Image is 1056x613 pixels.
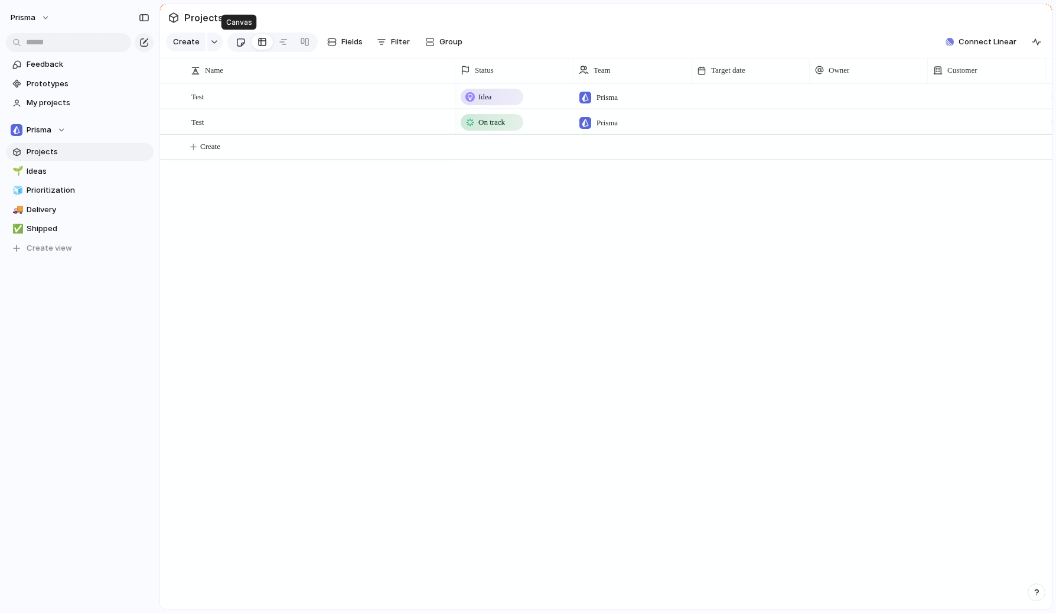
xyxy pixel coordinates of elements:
button: Create [166,33,206,51]
span: Idea [478,91,491,103]
a: Feedback [6,56,154,73]
span: Prototypes [27,78,149,90]
button: 🧊 [11,184,22,196]
span: Target date [711,64,745,76]
span: Shipped [27,223,149,235]
span: Connect Linear [959,36,1016,48]
span: Prisma [11,12,35,24]
span: Name [205,64,223,76]
span: Status [475,64,494,76]
span: Create [173,36,200,48]
button: Create view [6,239,154,257]
a: 🧊Prioritization [6,181,154,199]
a: Prototypes [6,75,154,93]
button: 🌱 [11,166,22,177]
span: Test [191,89,204,103]
a: 🚚Delivery [6,201,154,219]
a: 🌱Ideas [6,163,154,180]
div: Canvas [221,15,257,30]
button: 🚚 [11,204,22,216]
button: Prisma [5,8,56,27]
button: Connect Linear [941,33,1021,51]
span: Delivery [27,204,149,216]
span: Team [594,64,611,76]
span: Filter [391,36,410,48]
span: Projects [182,7,226,28]
button: Prisma [6,121,154,139]
div: 🧊 [12,184,21,197]
span: Projects [27,146,149,158]
span: Prisma [597,117,618,129]
span: Customer [947,64,977,76]
div: 🌱 [12,164,21,178]
span: Create [200,141,220,153]
div: 🚚 [12,203,21,216]
span: On track [478,116,505,128]
span: Prisma [597,92,618,103]
span: Create view [27,242,72,254]
button: Group [419,33,468,51]
a: My projects [6,94,154,112]
button: Fields [322,33,367,51]
div: ✅ [12,222,21,236]
a: ✅Shipped [6,220,154,238]
button: ✅ [11,223,22,235]
a: Projects [6,143,154,161]
button: Filter [372,33,415,51]
span: Fields [341,36,363,48]
span: Test [191,115,204,128]
span: Ideas [27,166,149,177]
span: Group [439,36,462,48]
span: Prioritization [27,184,149,196]
span: My projects [27,97,149,109]
span: Prisma [27,124,51,136]
span: Owner [829,64,849,76]
span: Feedback [27,59,149,70]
